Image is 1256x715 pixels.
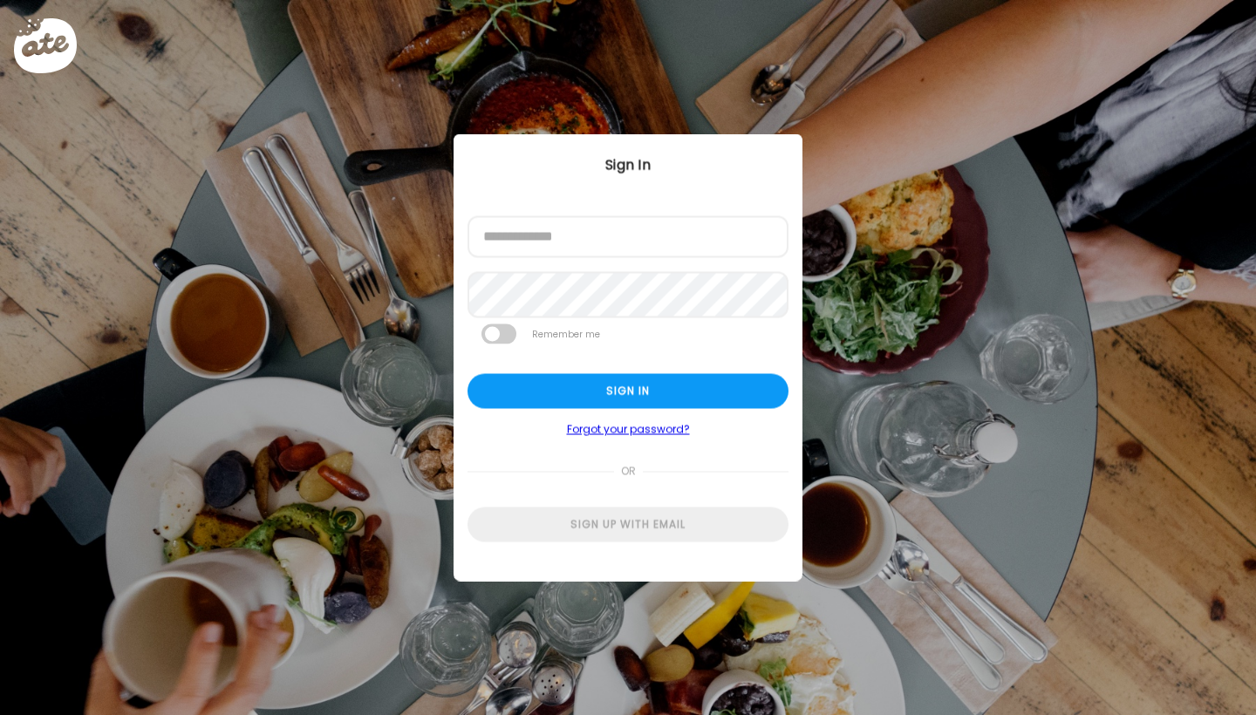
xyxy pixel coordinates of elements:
span: or [614,454,643,489]
a: Forgot your password? [468,423,788,437]
label: Remember me [530,324,602,344]
div: Sign in [468,374,788,409]
div: Sign In [454,155,802,176]
div: Sign up with email [468,507,788,542]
